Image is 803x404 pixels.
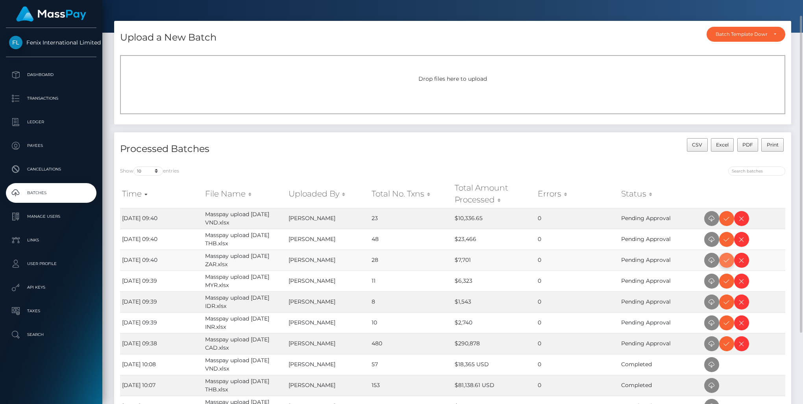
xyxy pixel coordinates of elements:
[716,142,729,148] span: Excel
[370,229,453,250] td: 48
[370,250,453,271] td: 28
[767,142,779,148] span: Print
[453,250,536,271] td: $7,701
[6,278,96,297] a: API Keys
[9,234,93,246] p: Links
[761,138,784,152] button: Print
[370,354,453,375] td: 57
[536,312,619,333] td: 0
[287,333,370,354] td: [PERSON_NAME]
[619,250,702,271] td: Pending Approval
[16,6,86,22] img: MassPay Logo
[120,354,203,375] td: [DATE] 10:08
[203,229,286,250] td: Masspay upload [DATE] THB.xlsx
[728,167,785,176] input: Search batches
[536,291,619,312] td: 0
[9,69,93,81] p: Dashboard
[619,291,702,312] td: Pending Approval
[120,271,203,291] td: [DATE] 09:39
[453,291,536,312] td: $1,543
[370,312,453,333] td: 10
[453,229,536,250] td: $23,466
[619,208,702,229] td: Pending Approval
[6,39,96,46] span: Fenix International Limited
[203,291,286,312] td: Masspay upload [DATE] IDR.xlsx
[418,75,487,82] span: Drop files here to upload
[120,208,203,229] td: [DATE] 09:40
[536,229,619,250] td: 0
[120,291,203,312] td: [DATE] 09:39
[453,333,536,354] td: $290,878
[203,312,286,333] td: Masspay upload [DATE] INR.xlsx
[9,163,93,175] p: Cancellations
[120,250,203,271] td: [DATE] 09:40
[6,112,96,132] a: Ledger
[9,258,93,270] p: User Profile
[6,325,96,345] a: Search
[536,333,619,354] td: 0
[536,180,619,208] th: Errors: activate to sort column ascending
[692,142,702,148] span: CSV
[120,142,447,156] h4: Processed Batches
[203,250,286,271] td: Masspay upload [DATE] ZAR.xlsx
[287,229,370,250] td: [PERSON_NAME]
[453,375,536,396] td: $81,138.61 USD
[287,291,370,312] td: [PERSON_NAME]
[619,354,702,375] td: Completed
[370,333,453,354] td: 480
[6,301,96,321] a: Taxes
[287,354,370,375] td: [PERSON_NAME]
[536,354,619,375] td: 0
[453,271,536,291] td: $6,323
[619,375,702,396] td: Completed
[370,375,453,396] td: 153
[536,250,619,271] td: 0
[6,183,96,203] a: Batches
[203,333,286,354] td: Masspay upload [DATE] CAD.xlsx
[453,354,536,375] td: $18,365 USD
[203,180,286,208] th: File Name: activate to sort column ascending
[536,375,619,396] td: 0
[453,208,536,229] td: $10,336.65
[120,333,203,354] td: [DATE] 09:38
[9,36,22,49] img: Fenix International Limited
[9,140,93,152] p: Payees
[203,208,286,229] td: Masspay upload [DATE] VND.xlsx
[203,271,286,291] td: Masspay upload [DATE] MYR.xlsx
[687,138,708,152] button: CSV
[287,180,370,208] th: Uploaded By: activate to sort column ascending
[203,354,286,375] td: Masspay upload [DATE] VND.xlsx
[9,116,93,128] p: Ledger
[287,208,370,229] td: [PERSON_NAME]
[9,329,93,341] p: Search
[6,89,96,108] a: Transactions
[203,375,286,396] td: Masspay upload [DATE] THB.xlsx
[120,375,203,396] td: [DATE] 10:07
[370,180,453,208] th: Total No. Txns: activate to sort column ascending
[287,312,370,333] td: [PERSON_NAME]
[737,138,759,152] button: PDF
[120,31,216,44] h4: Upload a New Batch
[9,211,93,222] p: Manage Users
[6,65,96,85] a: Dashboard
[120,229,203,250] td: [DATE] 09:40
[287,250,370,271] td: [PERSON_NAME]
[6,159,96,179] a: Cancellations
[9,305,93,317] p: Taxes
[120,167,179,176] label: Show entries
[370,208,453,229] td: 23
[9,282,93,293] p: API Keys
[120,312,203,333] td: [DATE] 09:39
[9,93,93,104] p: Transactions
[6,230,96,250] a: Links
[619,271,702,291] td: Pending Approval
[707,27,785,42] button: Batch Template Download
[370,291,453,312] td: 8
[6,207,96,226] a: Manage Users
[287,375,370,396] td: [PERSON_NAME]
[453,180,536,208] th: Total Amount Processed: activate to sort column ascending
[742,142,753,148] span: PDF
[370,271,453,291] td: 11
[716,31,767,37] div: Batch Template Download
[619,180,702,208] th: Status: activate to sort column ascending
